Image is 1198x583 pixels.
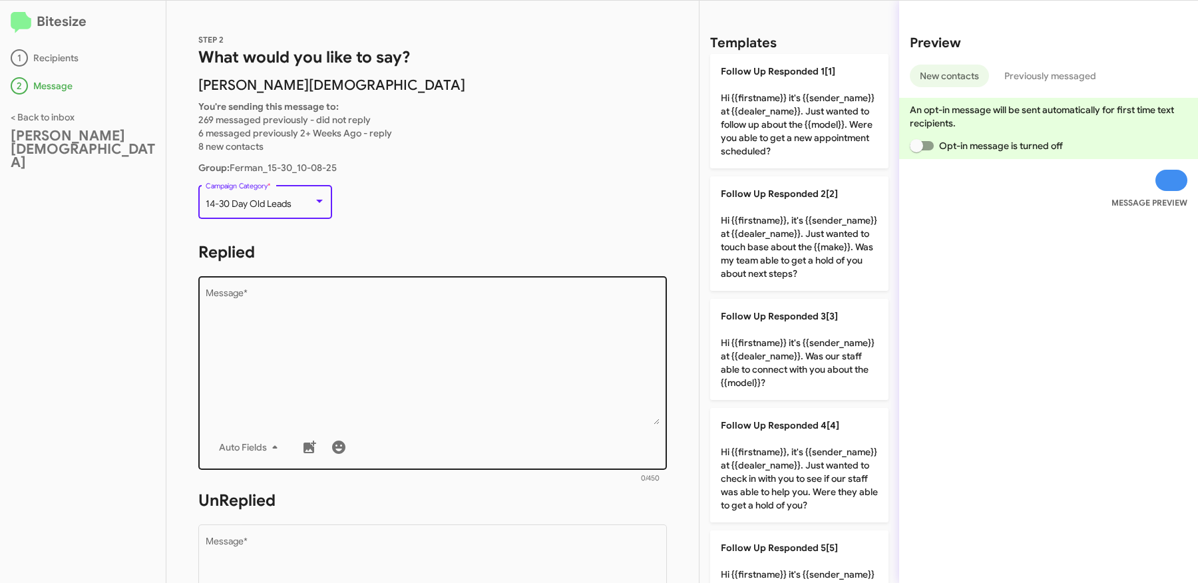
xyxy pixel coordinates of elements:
h2: Preview [910,33,1187,54]
p: Hi {{firstname}} it's {{sender_name}} at {{dealer_name}}. Just wanted to follow up about the {{mo... [710,54,889,168]
button: Auto Fields [208,435,294,459]
img: logo-minimal.svg [11,12,31,33]
div: 2 [11,77,28,95]
button: New contacts [910,65,989,87]
p: [PERSON_NAME][DEMOGRAPHIC_DATA] [198,79,667,92]
span: Follow Up Responded 2[2] [721,188,838,200]
span: STEP 2 [198,35,224,45]
span: 8 new contacts [198,140,264,152]
b: Group: [198,162,230,174]
span: Follow Up Responded 4[4] [721,419,839,431]
p: Hi {{firstname}}, it's {{sender_name}} at {{dealer_name}}. Just wanted to touch base about the {{... [710,176,889,291]
b: You're sending this message to: [198,100,339,112]
h1: UnReplied [198,490,667,511]
div: [PERSON_NAME][DEMOGRAPHIC_DATA] [11,129,155,169]
h1: Replied [198,242,667,263]
span: Opt-in message is turned off [939,138,1063,154]
span: Follow Up Responded 1[1] [721,65,835,77]
p: Hi {{firstname}} it's {{sender_name}} at {{dealer_name}}. Was our staff able to connect with you ... [710,299,889,400]
small: MESSAGE PREVIEW [1111,196,1187,210]
a: < Back to inbox [11,111,75,123]
span: Follow Up Responded 5[5] [721,542,838,554]
h1: What would you like to say? [198,47,667,68]
span: Previously messaged [1004,65,1096,87]
span: Follow Up Responded 3[3] [721,310,838,322]
span: 14-30 Day Old Leads [206,198,292,210]
mat-hint: 0/450 [641,475,660,483]
div: Message [11,77,155,95]
h2: Bitesize [11,11,155,33]
p: An opt-in message will be sent automatically for first time text recipients. [910,103,1187,130]
div: Recipients [11,49,155,67]
h2: Templates [710,33,777,54]
p: Hi {{firstname}}, it's {{sender_name}} at {{dealer_name}}. Just wanted to check in with you to se... [710,408,889,522]
span: New contacts [920,65,979,87]
div: 1 [11,49,28,67]
span: Auto Fields [219,435,283,459]
span: 269 messaged previously - did not reply [198,114,371,126]
span: Ferman_15-30_10-08-25 [198,162,337,174]
button: Previously messaged [994,65,1106,87]
span: 6 messaged previously 2+ Weeks Ago - reply [198,127,392,139]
